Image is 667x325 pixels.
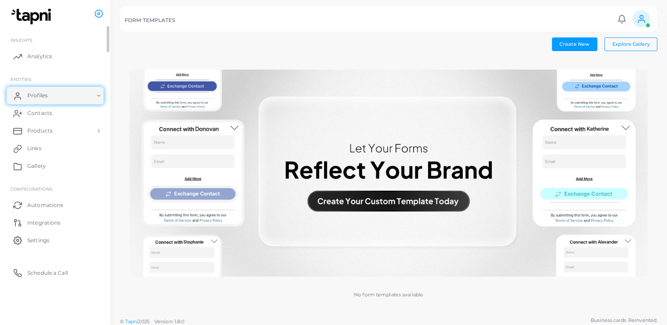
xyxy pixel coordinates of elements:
span: Analytics [27,52,52,60]
a: Settings [7,231,104,249]
span: Products [27,127,52,135]
button: Explore Gallery [604,37,657,51]
a: Gallery [7,157,104,175]
span: INSIGHTS [11,37,32,43]
span: ENTITIES [11,77,31,82]
span: Gallery [27,162,46,170]
p: No form templates available [354,291,423,299]
span: Profiles [27,92,48,100]
a: Contacts [7,104,104,122]
span: Version: 1.8.0 [154,318,185,325]
span: Integrations [27,219,60,227]
img: logo [8,8,57,25]
a: Analytics [7,48,104,65]
a: Automations [7,196,104,214]
a: Schedule a Call [7,264,104,281]
a: Profiles [7,87,104,104]
span: Links [27,144,41,152]
a: Integrations [7,214,104,231]
a: Tapni [125,318,138,325]
span: Explore Gallery [612,41,650,47]
span: Schedule a Call [27,269,68,277]
span: Contacts [27,109,52,117]
span: Configurations [11,186,52,192]
span: Automations [27,201,63,209]
span: Settings [27,236,49,244]
a: Links [7,140,104,157]
img: No form templates [130,70,648,277]
h5: FORM TEMPLATES [125,17,175,23]
span: Business cards. Reinvented. [591,317,657,324]
a: Products [7,122,104,140]
span: Create New [559,41,589,47]
button: Create New [552,37,597,51]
